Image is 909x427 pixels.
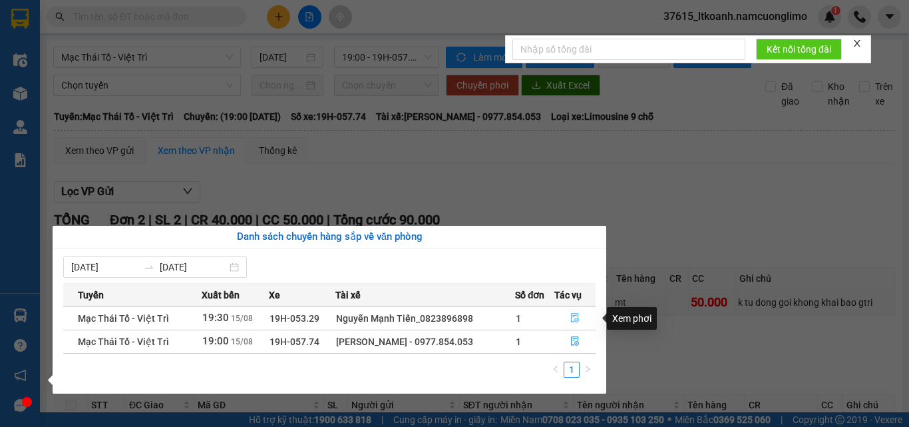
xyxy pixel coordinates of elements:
li: Next Page [580,362,596,378]
input: Từ ngày [71,260,138,274]
span: Tài xế [335,288,361,302]
input: Nhập số tổng đài [512,39,745,60]
span: 19H-057.74 [270,336,319,347]
li: 1 [564,362,580,378]
button: Kết nối tổng đài [756,39,842,60]
span: right [584,365,592,373]
span: 19:00 [202,335,229,347]
span: Tuyến [78,288,104,302]
span: 19:30 [202,312,229,324]
button: left [548,362,564,378]
div: Xem phơi [607,307,657,330]
span: close [852,39,862,48]
span: Kết nối tổng đài [767,42,831,57]
span: 15/08 [231,337,253,346]
span: Mạc Thái Tổ - Việt Trì [78,313,169,324]
div: Danh sách chuyến hàng sắp về văn phòng [63,229,596,245]
span: file-done [570,313,580,324]
span: file-done [570,336,580,347]
span: swap-right [144,262,154,272]
div: [PERSON_NAME] - 0977.854.053 [336,334,514,349]
span: Mạc Thái Tổ - Việt Trì [78,336,169,347]
input: Đến ngày [160,260,227,274]
span: 15/08 [231,314,253,323]
span: left [552,365,560,373]
button: file-done [555,331,595,352]
li: Previous Page [548,362,564,378]
span: Xuất bến [202,288,240,302]
span: Xe [269,288,280,302]
span: 19H-053.29 [270,313,319,324]
span: 1 [516,313,521,324]
div: Nguyễn Mạnh Tiến_0823896898 [336,311,514,326]
span: Tác vụ [554,288,582,302]
a: 1 [564,362,579,377]
span: 1 [516,336,521,347]
span: Số đơn [515,288,545,302]
span: to [144,262,154,272]
button: right [580,362,596,378]
button: file-done [555,308,595,329]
